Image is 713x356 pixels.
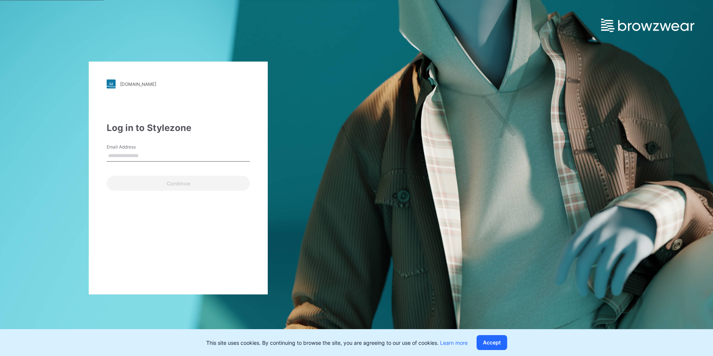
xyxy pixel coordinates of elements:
a: Learn more [440,340,468,346]
div: Log in to Stylezone [107,121,250,135]
p: This site uses cookies. By continuing to browse the site, you are agreeing to our use of cookies. [206,339,468,347]
button: Accept [477,335,507,350]
img: stylezone-logo.562084cfcfab977791bfbf7441f1a819.svg [107,79,116,88]
div: [DOMAIN_NAME] [120,81,156,87]
label: Email Address [107,144,159,150]
img: browzwear-logo.e42bd6dac1945053ebaf764b6aa21510.svg [601,19,694,32]
a: [DOMAIN_NAME] [107,79,250,88]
